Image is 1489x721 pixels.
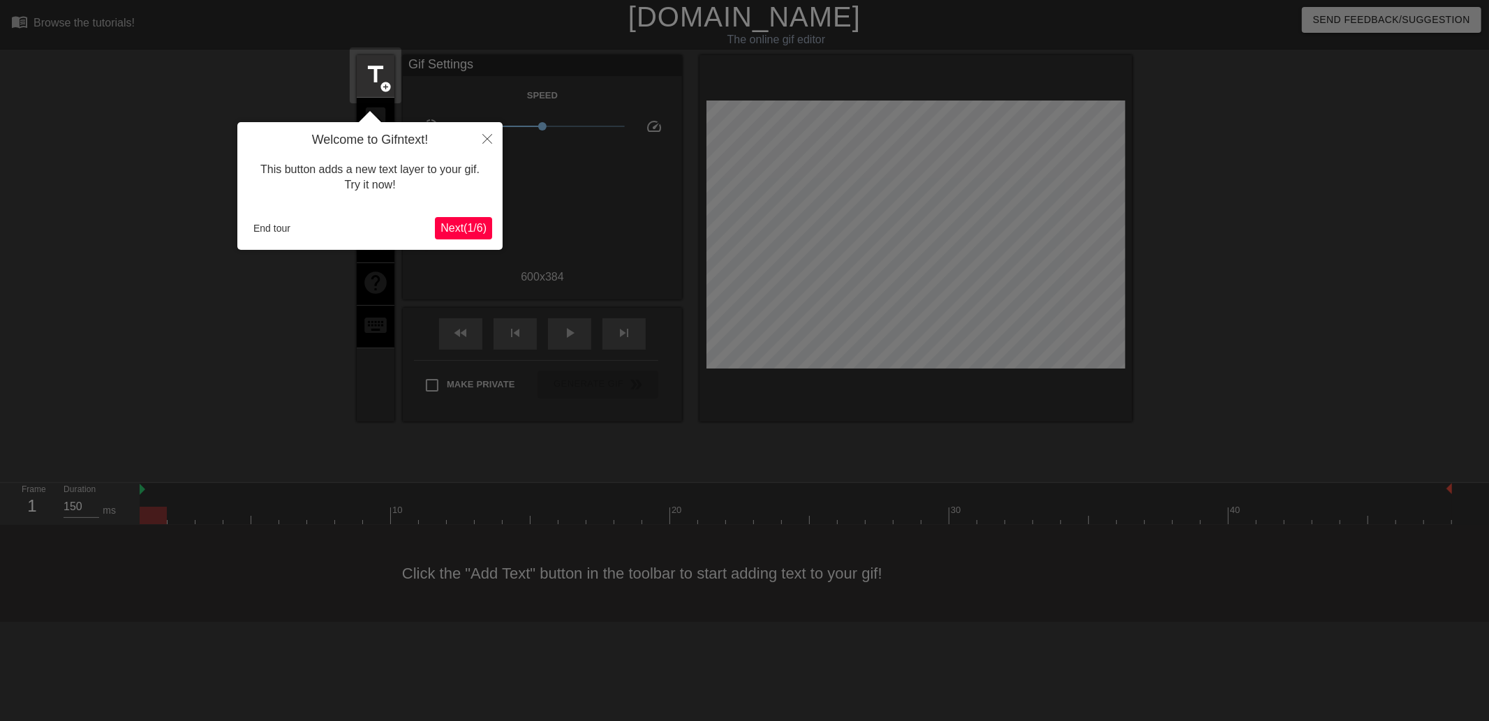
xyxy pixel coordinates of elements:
h4: Welcome to Gifntext! [248,133,492,148]
button: Next [435,217,492,239]
span: Next ( 1 / 6 ) [440,222,487,234]
div: This button adds a new text layer to your gif. Try it now! [248,148,492,207]
button: Close [472,122,503,154]
button: End tour [248,218,296,239]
